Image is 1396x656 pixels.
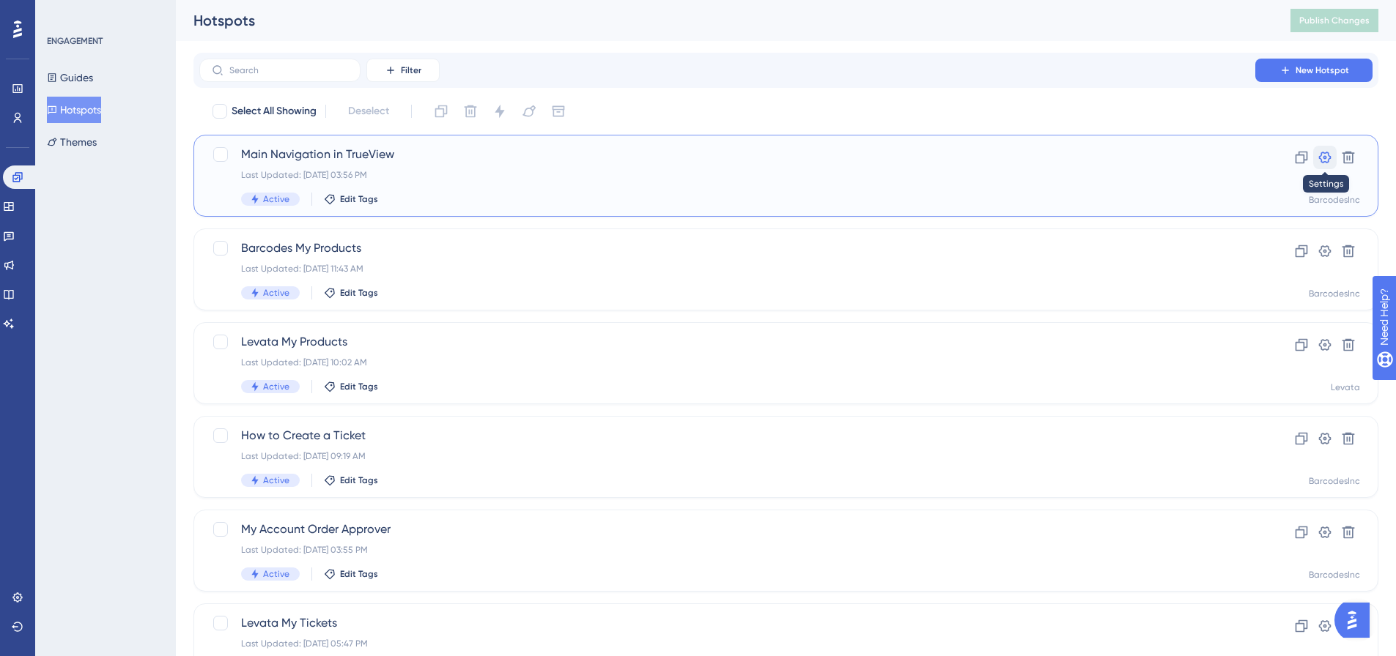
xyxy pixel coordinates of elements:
div: Last Updated: [DATE] 03:56 PM [241,169,1214,181]
span: Active [263,287,289,299]
span: Deselect [348,102,389,120]
span: Active [263,568,289,580]
span: Publish Changes [1299,15,1370,26]
span: Barcodes My Products [241,239,1214,257]
span: Active [263,381,289,392]
div: BarcodesInc [1309,475,1360,487]
span: Levata My Products [241,333,1214,351]
span: Edit Tags [340,381,378,392]
span: My Account Order Approver [241,521,1214,538]
div: Last Updated: [DATE] 09:19 AM [241,450,1214,462]
span: Edit Tags [340,568,378,580]
span: How to Create a Ticket [241,427,1214,444]
button: Edit Tags [324,287,378,299]
button: Deselect [335,98,402,124]
div: BarcodesInc [1309,288,1360,299]
button: Edit Tags [324,193,378,205]
div: BarcodesInc [1309,194,1360,206]
span: Edit Tags [340,474,378,486]
button: Publish Changes [1290,9,1378,32]
span: Edit Tags [340,193,378,205]
span: Main Navigation in TrueView [241,146,1214,163]
input: Search [229,65,348,75]
div: Levata [1331,381,1360,393]
iframe: UserGuiding AI Assistant Launcher [1334,598,1378,642]
span: Edit Tags [340,287,378,299]
div: Last Updated: [DATE] 03:55 PM [241,544,1214,556]
span: Filter [401,64,421,76]
div: Last Updated: [DATE] 05:47 PM [241,638,1214,649]
button: Edit Tags [324,568,378,580]
div: Last Updated: [DATE] 11:43 AM [241,263,1214,275]
span: Select All Showing [232,102,317,120]
button: Hotspots [47,97,101,123]
span: Active [263,474,289,486]
div: Last Updated: [DATE] 10:02 AM [241,357,1214,368]
div: ENGAGEMENT [47,35,103,47]
button: Edit Tags [324,381,378,392]
div: Hotspots [193,10,1254,31]
button: Guides [47,64,93,91]
span: Active [263,193,289,205]
span: Need Help? [34,4,92,21]
button: Edit Tags [324,474,378,486]
span: New Hotspot [1296,64,1349,76]
span: Levata My Tickets [241,614,1214,632]
div: BarcodesInc [1309,569,1360,581]
button: New Hotspot [1255,59,1373,82]
button: Themes [47,129,97,155]
button: Filter [366,59,440,82]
